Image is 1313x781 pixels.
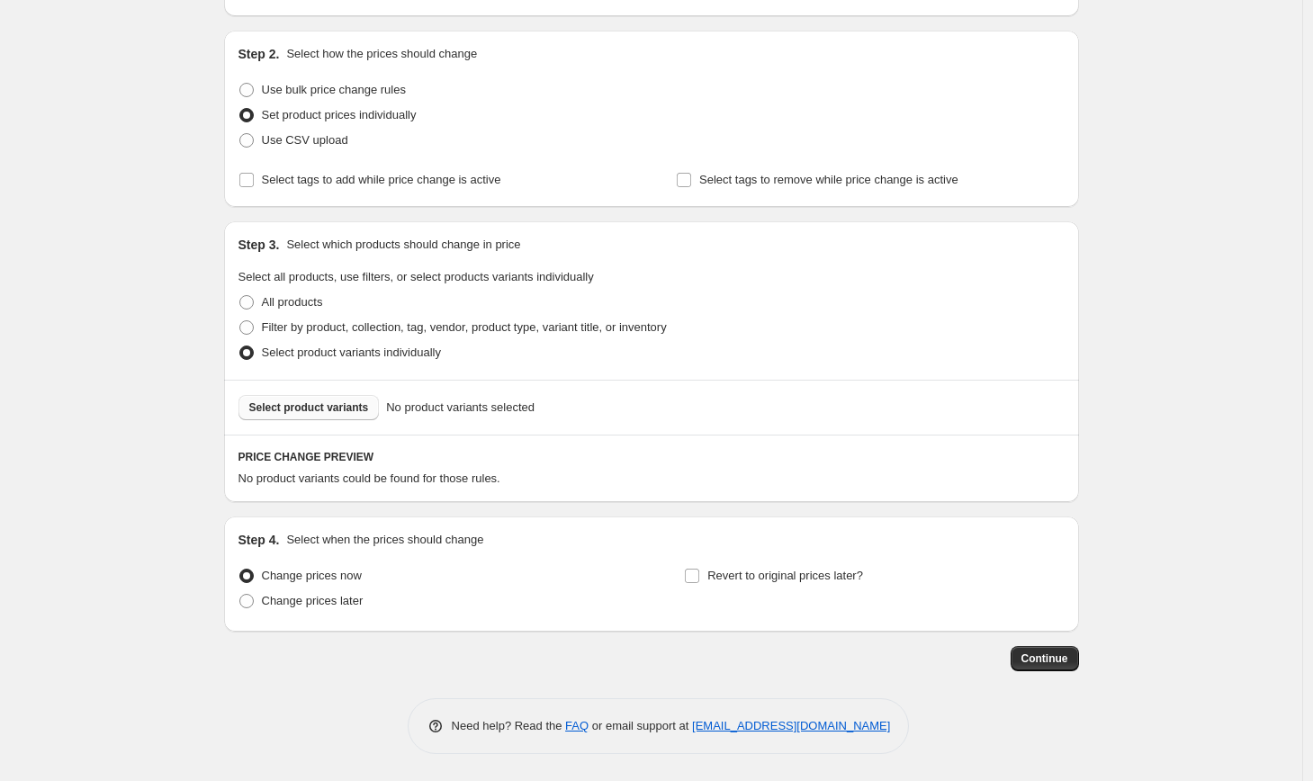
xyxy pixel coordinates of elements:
[1021,651,1068,666] span: Continue
[262,346,441,359] span: Select product variants individually
[286,531,483,549] p: Select when the prices should change
[286,236,520,254] p: Select which products should change in price
[238,395,380,420] button: Select product variants
[1011,646,1079,671] button: Continue
[238,45,280,63] h2: Step 2.
[238,270,594,283] span: Select all products, use filters, or select products variants individually
[452,719,566,732] span: Need help? Read the
[238,531,280,549] h2: Step 4.
[262,569,362,582] span: Change prices now
[262,173,501,186] span: Select tags to add while price change is active
[262,108,417,121] span: Set product prices individually
[262,320,667,334] span: Filter by product, collection, tag, vendor, product type, variant title, or inventory
[262,594,364,607] span: Change prices later
[692,719,890,732] a: [EMAIL_ADDRESS][DOMAIN_NAME]
[589,719,692,732] span: or email support at
[262,295,323,309] span: All products
[262,133,348,147] span: Use CSV upload
[238,471,500,485] span: No product variants could be found for those rules.
[565,719,589,732] a: FAQ
[286,45,477,63] p: Select how the prices should change
[386,399,535,417] span: No product variants selected
[249,400,369,415] span: Select product variants
[238,236,280,254] h2: Step 3.
[262,83,406,96] span: Use bulk price change rules
[699,173,958,186] span: Select tags to remove while price change is active
[707,569,863,582] span: Revert to original prices later?
[238,450,1065,464] h6: PRICE CHANGE PREVIEW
